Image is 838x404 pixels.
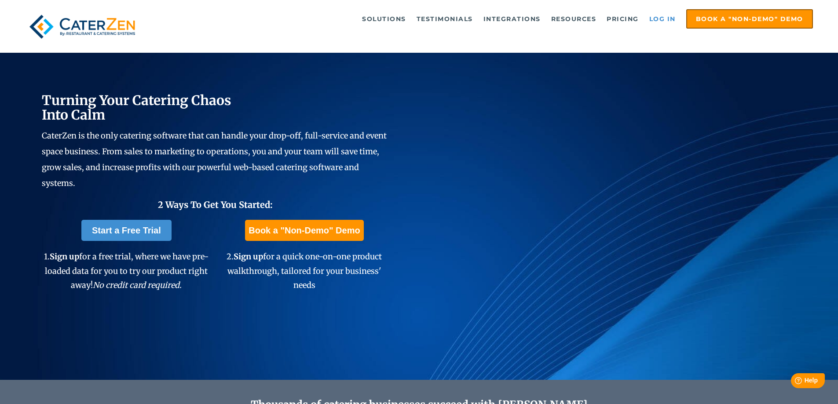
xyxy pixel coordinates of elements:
[42,92,231,123] span: Turning Your Catering Chaos Into Calm
[50,251,79,262] span: Sign up
[686,9,813,29] a: Book a "Non-Demo" Demo
[760,370,828,394] iframe: Help widget launcher
[358,10,410,28] a: Solutions
[547,10,601,28] a: Resources
[234,251,263,262] span: Sign up
[93,280,182,290] em: No credit card required.
[44,251,209,290] span: 1. for a free trial, where we have pre-loaded data for you to try our product right away!
[25,9,139,44] img: caterzen
[412,10,477,28] a: Testimonials
[227,251,382,290] span: 2. for a quick one-on-one product walkthrough, tailored for your business' needs
[42,131,387,188] span: CaterZen is the only catering software that can handle your drop-off, full-service and event spac...
[245,220,363,241] a: Book a "Non-Demo" Demo
[602,10,643,28] a: Pricing
[158,199,273,210] span: 2 Ways To Get You Started:
[645,10,680,28] a: Log in
[81,220,172,241] a: Start a Free Trial
[479,10,545,28] a: Integrations
[160,9,813,29] div: Navigation Menu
